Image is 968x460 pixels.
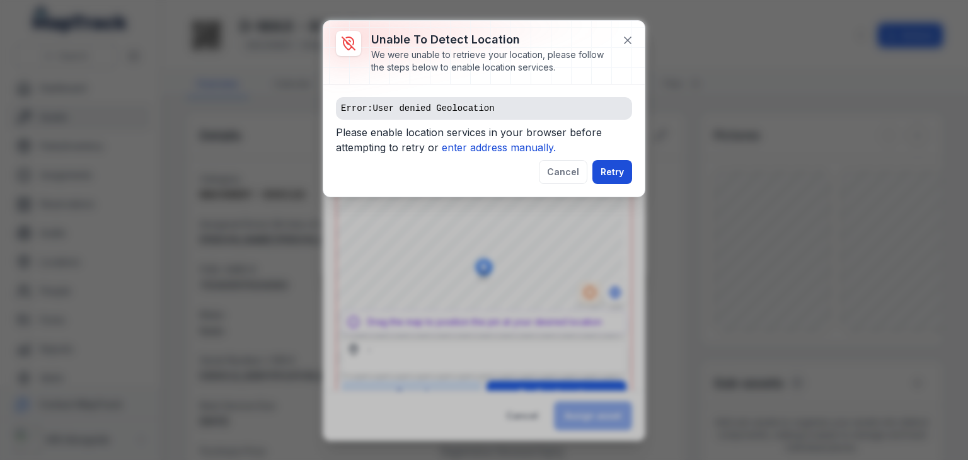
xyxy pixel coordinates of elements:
[371,49,612,74] div: We were unable to retrieve your location, please follow the steps below to enable location services.
[592,160,632,184] button: Retry
[371,31,612,49] h3: Unable to detect location
[442,141,556,154] i: enter address manually.
[336,97,632,120] pre: Error: User denied Geolocation
[336,125,632,160] span: Please enable location services in your browser before attempting to retry or
[539,160,587,184] button: Cancel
